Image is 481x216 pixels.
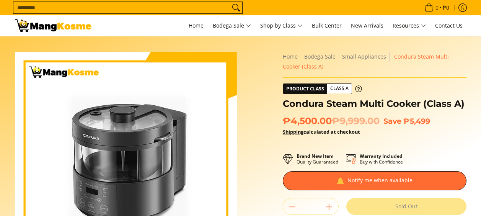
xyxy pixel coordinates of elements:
span: Contact Us [435,22,463,29]
strong: Warranty Included [360,153,403,159]
a: Resources [389,15,430,36]
a: Small Appliances [342,53,386,60]
a: Bodega Sale [304,53,336,60]
a: Product Class Class A [283,83,362,94]
span: Save [383,116,401,126]
img: Condura Steam Multi Cooker - Healthy Cooking for You! l Mang Kosme [15,19,91,32]
span: Class A [327,84,352,93]
span: ₱5,499 [403,116,430,126]
p: Buy with Confidence [360,153,403,165]
span: Condura Steam Multi Cooker (Class A) [283,53,449,70]
p: Quality Guaranteed [297,153,338,165]
del: ₱9,999.00 [332,115,380,127]
a: Contact Us [431,15,466,36]
nav: Breadcrumbs [283,52,466,72]
span: Product Class [283,84,327,94]
span: Bulk Center [312,22,342,29]
span: 0 [434,5,440,10]
span: • [422,3,452,12]
span: New Arrivals [351,22,383,29]
button: Search [230,2,242,13]
span: Home [189,22,204,29]
nav: Main Menu [99,15,466,36]
span: ₱0 [442,5,450,10]
a: New Arrivals [347,15,387,36]
a: Shop by Class [256,15,307,36]
span: Bodega Sale [213,21,251,31]
span: Shop by Class [260,21,303,31]
a: Bulk Center [308,15,346,36]
a: Bodega Sale [209,15,255,36]
a: Shipping [283,128,303,135]
span: Resources [393,21,426,31]
strong: Brand New Item [297,153,334,159]
a: Home [185,15,207,36]
span: ₱4,500.00 [283,115,380,127]
strong: calculated at checkout [283,128,360,135]
a: Home [283,53,298,60]
h1: Condura Steam Multi Cooker (Class A) [283,98,466,110]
